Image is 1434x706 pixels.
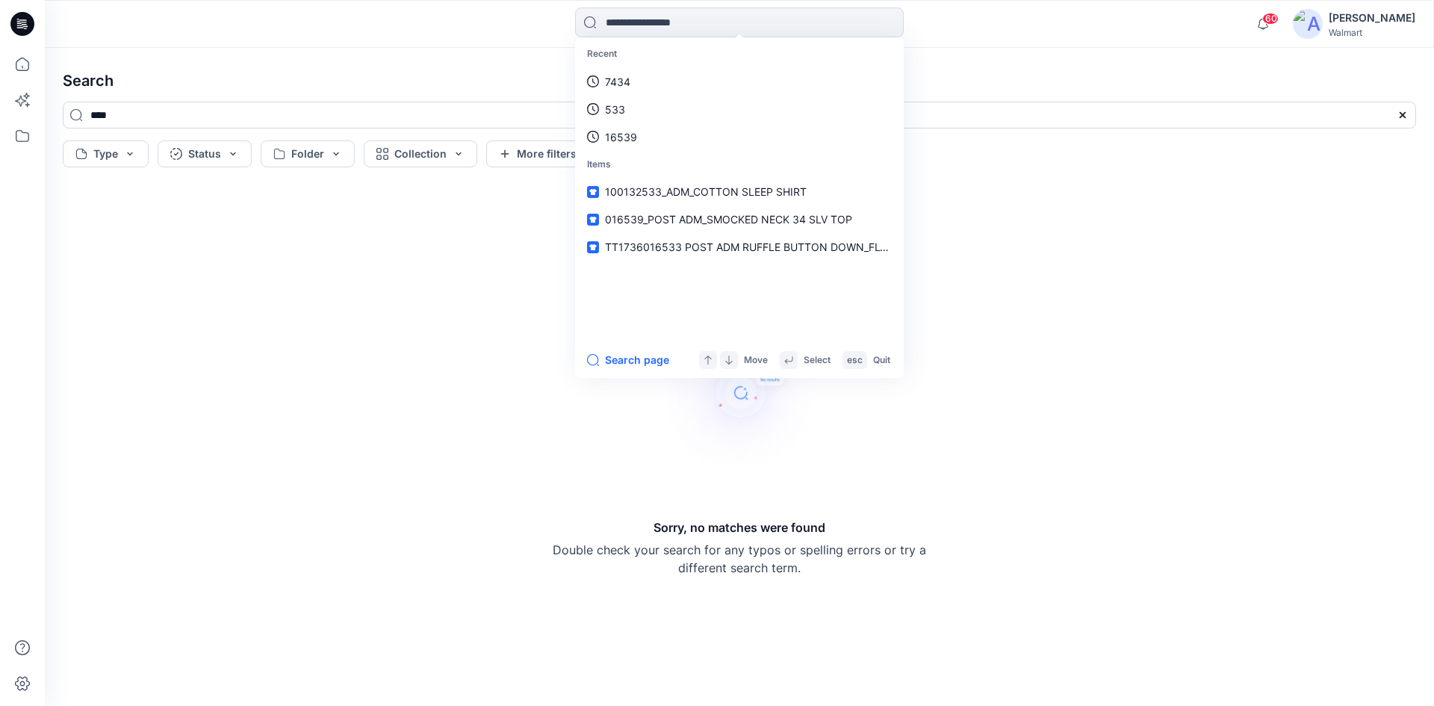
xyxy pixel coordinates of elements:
h4: Search [51,60,1428,102]
p: 533 [605,102,625,117]
p: Items [578,151,901,179]
img: Sorry, no matches were found [650,303,829,483]
button: Search page [587,351,669,369]
button: Collection [364,140,477,167]
div: Walmart [1329,27,1415,38]
a: 100132533_ADM_COTTON SLEEP SHIRT [578,178,901,205]
a: TT1736016533 POST ADM RUFFLE BUTTON DOWN_FLT005 [578,233,901,261]
p: esc [847,353,863,368]
button: Type [63,140,149,167]
p: 7434 [605,74,630,90]
button: Status [158,140,252,167]
img: avatar [1293,9,1323,39]
p: Select [804,353,831,368]
span: 016539_POST ADM_SMOCKED NECK 34 SLV TOP [605,213,852,226]
span: TT1736016533 POST ADM RUFFLE BUTTON DOWN_FLT005 [605,241,907,253]
p: Recent [578,40,901,68]
button: Folder [261,140,355,167]
a: 7434 [578,68,901,96]
button: More filters [486,140,589,167]
a: 016539_POST ADM_SMOCKED NECK 34 SLV TOP [578,205,901,233]
span: 100132533_ADM_COTTON SLEEP SHIRT [605,185,807,198]
h5: Sorry, no matches were found [654,518,825,536]
a: 16539 [578,123,901,151]
p: 16539 [605,129,637,145]
div: [PERSON_NAME] [1329,9,1415,27]
p: Quit [873,353,890,368]
p: Double check your search for any typos or spelling errors or try a different search term. [553,541,926,577]
a: 533 [578,96,901,123]
span: 60 [1262,13,1279,25]
p: Move [744,353,768,368]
